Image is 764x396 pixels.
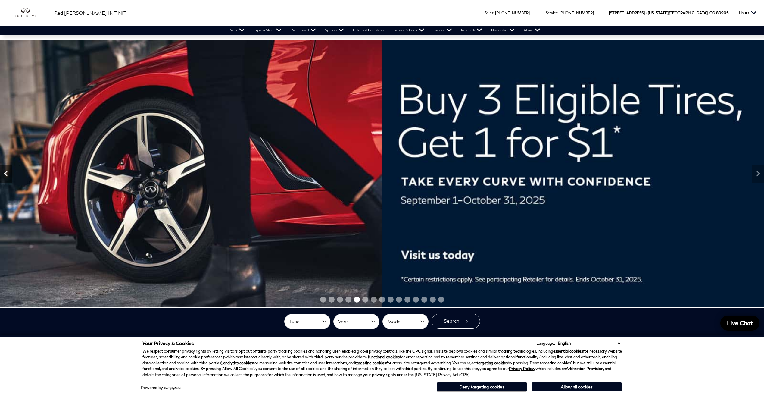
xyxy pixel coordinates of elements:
[487,26,519,35] a: Ownership
[320,297,326,303] span: Go to slide 1
[457,26,487,35] a: Research
[396,297,402,303] span: Go to slide 10
[519,26,545,35] a: About
[493,11,494,15] span: :
[495,11,530,15] a: [PHONE_NUMBER]
[362,297,368,303] span: Go to slide 6
[371,297,377,303] span: Go to slide 7
[286,26,320,35] a: Pre-Owned
[289,317,318,327] span: Type
[164,386,181,390] a: ComplyAuto
[389,26,429,35] a: Service & Parts
[223,360,253,365] strong: analytics cookies
[355,360,386,365] strong: targeting cookies
[556,340,622,346] select: Language Select
[387,317,416,327] span: Model
[368,354,400,359] strong: functional cookies
[437,382,527,392] button: Deny targeting cookies
[724,319,756,327] span: Live Chat
[404,297,410,303] span: Go to slide 11
[329,297,335,303] span: Go to slide 2
[413,297,419,303] span: Go to slide 12
[337,297,343,303] span: Go to slide 3
[553,349,583,354] strong: essential cookies
[225,26,545,35] nav: Main Navigation
[438,297,444,303] span: Go to slide 15
[54,10,128,16] span: Red [PERSON_NAME] INFINITI
[141,386,181,390] div: Powered by
[559,11,594,15] a: [PHONE_NUMBER]
[432,314,480,329] button: Search
[720,316,759,331] a: Live Chat
[54,9,128,17] a: Red [PERSON_NAME] INFINITI
[752,165,764,183] div: Next
[557,11,558,15] span: :
[532,382,622,391] button: Allow all cookies
[536,341,555,345] div: Language:
[485,11,493,15] span: Sales
[345,297,351,303] span: Go to slide 4
[379,297,385,303] span: Go to slide 8
[509,366,534,371] a: Privacy Policy
[15,8,45,18] img: INFINITI
[249,26,286,35] a: Express Store
[429,26,457,35] a: Finance
[142,340,194,346] span: Your Privacy & Cookies
[320,26,348,35] a: Specials
[142,348,622,378] p: We respect consumer privacy rights by letting visitors opt out of third-party tracking cookies an...
[383,314,428,329] button: Model
[348,26,389,35] a: Unlimited Confidence
[477,360,508,365] strong: targeting cookies
[430,297,436,303] span: Go to slide 14
[338,317,367,327] span: Year
[421,297,427,303] span: Go to slide 13
[285,314,330,329] button: Type
[354,297,360,303] span: Go to slide 5
[225,26,249,35] a: New
[15,8,45,18] a: infiniti
[388,297,394,303] span: Go to slide 9
[566,366,603,371] strong: Arbitration Provision
[334,314,379,329] button: Year
[546,11,557,15] span: Service
[609,11,728,15] a: [STREET_ADDRESS] • [US_STATE][GEOGRAPHIC_DATA], CO 80905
